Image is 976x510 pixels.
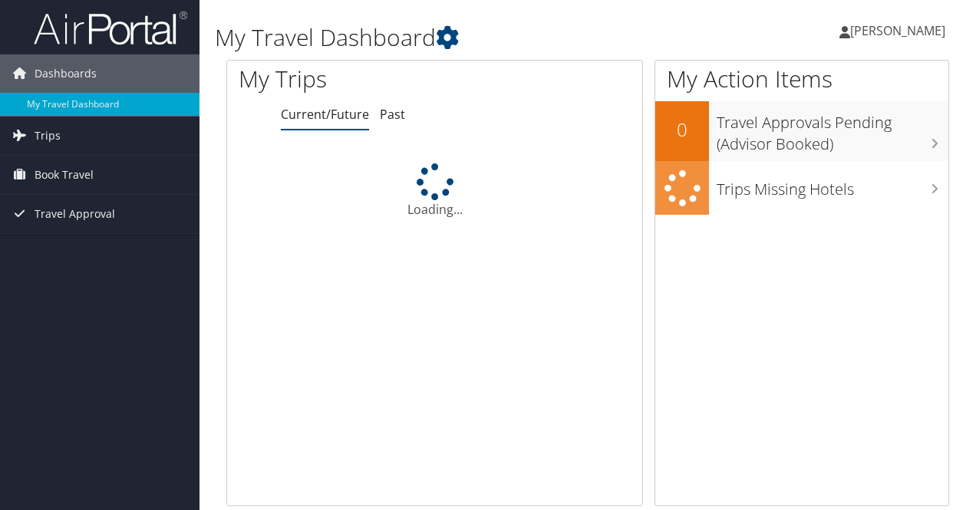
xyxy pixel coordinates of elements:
[655,161,948,216] a: Trips Missing Hotels
[281,106,369,123] a: Current/Future
[655,101,948,160] a: 0Travel Approvals Pending (Advisor Booked)
[717,104,948,155] h3: Travel Approvals Pending (Advisor Booked)
[35,195,115,233] span: Travel Approval
[380,106,405,123] a: Past
[850,22,945,39] span: [PERSON_NAME]
[227,163,642,219] div: Loading...
[215,21,712,54] h1: My Travel Dashboard
[717,171,948,200] h3: Trips Missing Hotels
[35,156,94,194] span: Book Travel
[35,117,61,155] span: Trips
[655,117,709,143] h2: 0
[839,8,961,54] a: [PERSON_NAME]
[655,63,948,95] h1: My Action Items
[35,54,97,93] span: Dashboards
[239,63,458,95] h1: My Trips
[34,10,187,46] img: airportal-logo.png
